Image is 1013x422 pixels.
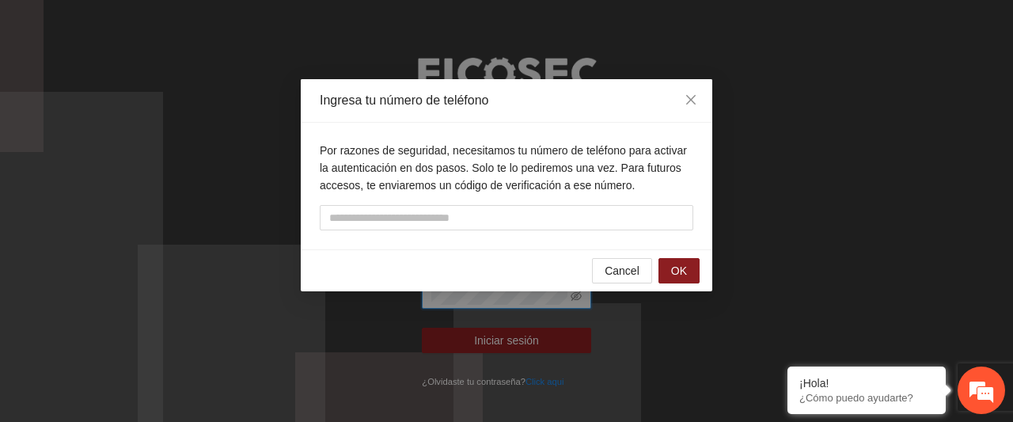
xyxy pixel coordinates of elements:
[658,258,700,283] button: OK
[320,142,693,194] p: Por razones de seguridad, necesitamos tu número de teléfono para activar la autenticación en dos ...
[260,8,298,46] div: Minimizar ventana de chat en vivo
[8,266,302,321] textarea: Escriba su mensaje y pulse “Intro”
[799,377,934,390] div: ¡Hola!
[671,262,687,279] span: OK
[82,81,266,101] div: Chatee con nosotros ahora
[605,262,639,279] span: Cancel
[799,392,934,404] p: ¿Cómo puedo ayudarte?
[685,93,697,106] span: close
[320,92,693,109] div: Ingresa tu número de teléfono
[92,128,218,288] span: Estamos en línea.
[670,79,712,122] button: Close
[592,258,652,283] button: Cancel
